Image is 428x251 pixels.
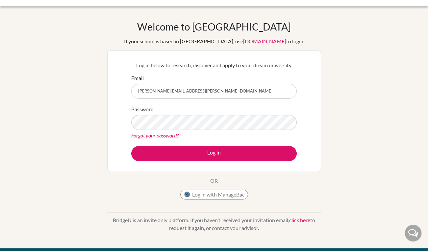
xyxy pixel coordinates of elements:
label: Password [131,105,154,113]
button: Log in with ManageBac [180,190,248,199]
button: Log in [131,146,297,161]
span: Help [15,5,29,10]
a: click here [289,217,310,223]
h1: Welcome to [GEOGRAPHIC_DATA] [137,21,291,32]
p: OR [210,177,218,185]
div: If your school is based in [GEOGRAPHIC_DATA], use to login. [124,37,304,45]
a: [DOMAIN_NAME] [243,38,286,44]
a: Forgot your password? [131,132,179,138]
label: Email [131,74,144,82]
p: Log in below to research, discover and apply to your dream university. [131,61,297,69]
p: BridgeU is an invite only platform. If you haven’t received your invitation email, to request it ... [107,216,321,232]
